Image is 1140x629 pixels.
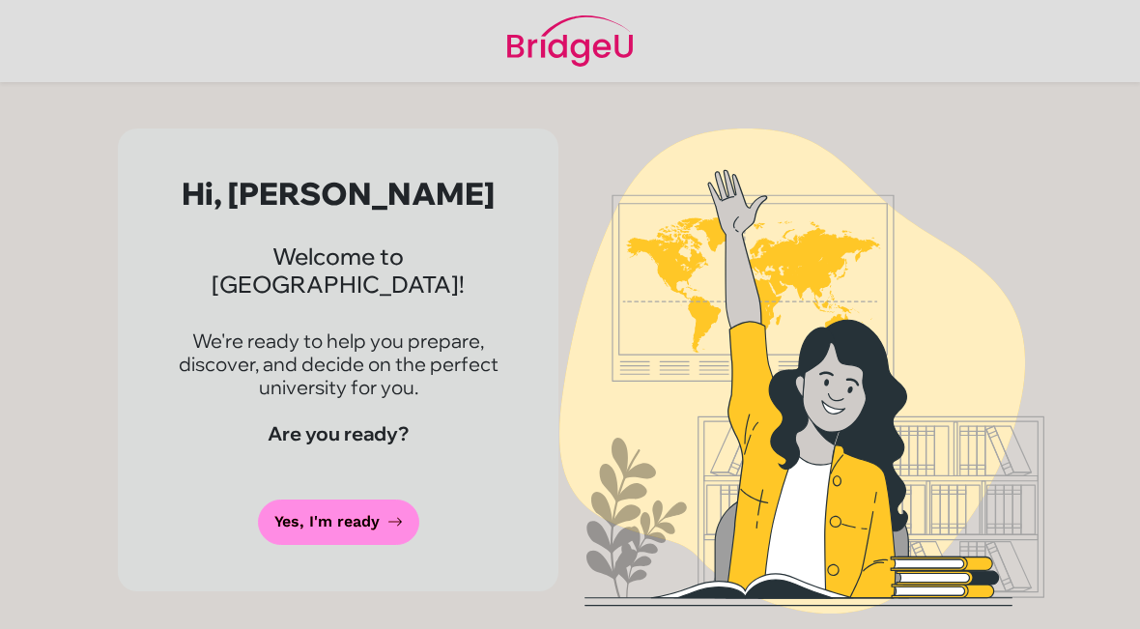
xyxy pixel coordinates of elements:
[164,422,512,445] h4: Are you ready?
[258,500,419,545] a: Yes, I'm ready
[164,243,512,298] h3: Welcome to [GEOGRAPHIC_DATA]!
[164,175,512,212] h2: Hi, [PERSON_NAME]
[164,329,512,399] p: We're ready to help you prepare, discover, and decide on the perfect university for you.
